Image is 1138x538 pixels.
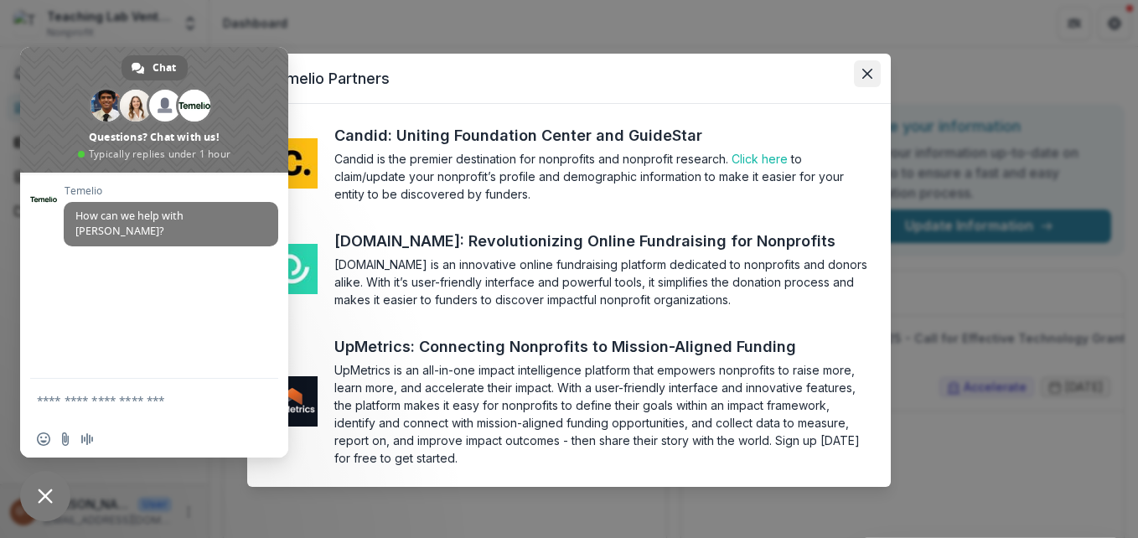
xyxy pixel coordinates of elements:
[732,152,788,166] a: Click here
[247,54,891,104] header: Temelio Partners
[64,185,278,197] span: Temelio
[267,376,318,427] img: me
[267,244,318,294] img: me
[334,256,871,308] section: [DOMAIN_NAME] is an innovative online fundraising platform dedicated to nonprofits and donors ali...
[334,124,733,147] a: Candid: Uniting Foundation Center and GuideStar
[334,230,866,252] a: [DOMAIN_NAME]: Revolutionizing Online Fundraising for Nonprofits
[153,55,176,80] span: Chat
[854,60,881,87] button: Close
[334,361,871,467] section: UpMetrics is an all-in-one impact intelligence platform that empowers nonprofits to raise more, l...
[20,471,70,521] a: Close chat
[80,432,94,446] span: Audio message
[59,432,72,446] span: Send a file
[122,55,188,80] a: Chat
[267,138,318,189] img: me
[75,209,184,238] span: How can we help with [PERSON_NAME]?
[37,379,238,421] textarea: Compose your message...
[334,335,827,358] a: UpMetrics: Connecting Nonprofits to Mission-Aligned Funding
[334,150,871,203] section: Candid is the premier destination for nonprofits and nonprofit research. to claim/update your non...
[37,432,50,446] span: Insert an emoji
